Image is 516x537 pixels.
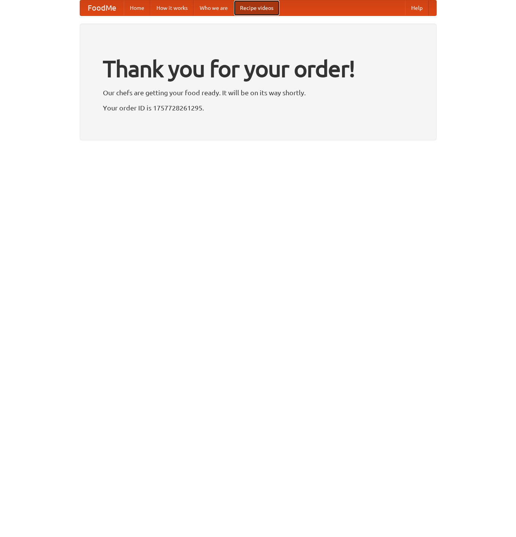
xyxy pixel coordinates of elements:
[150,0,194,16] a: How it works
[124,0,150,16] a: Home
[103,87,413,98] p: Our chefs are getting your food ready. It will be on its way shortly.
[234,0,279,16] a: Recipe videos
[80,0,124,16] a: FoodMe
[103,50,413,87] h1: Thank you for your order!
[103,102,413,113] p: Your order ID is 1757728261295.
[194,0,234,16] a: Who we are
[405,0,429,16] a: Help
